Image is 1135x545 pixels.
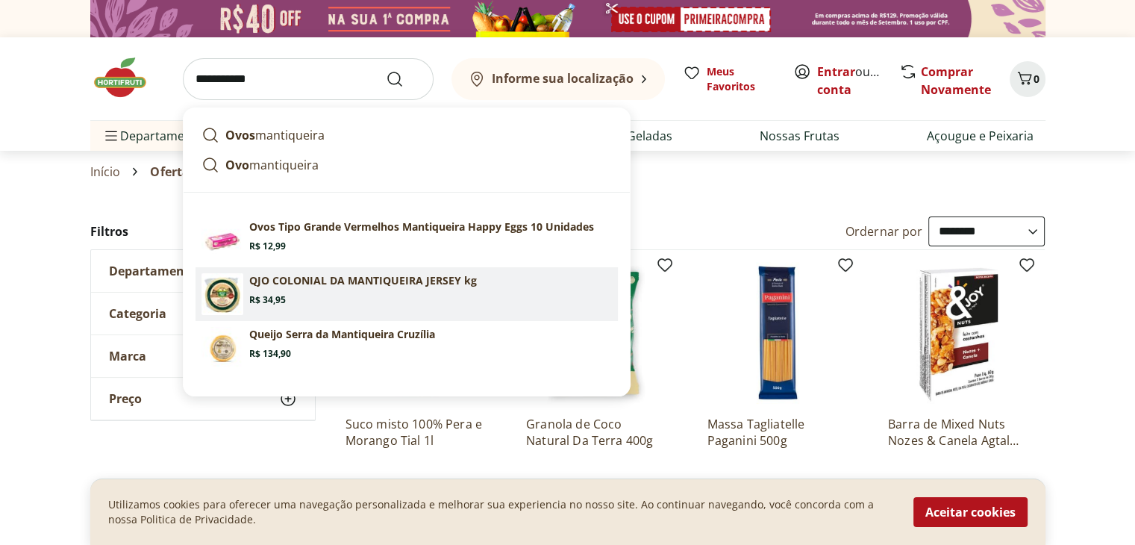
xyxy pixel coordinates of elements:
a: Entrar [817,63,855,80]
span: 0 [1034,72,1039,86]
h2: Filtros [90,217,316,246]
button: Carrinho [1010,61,1045,97]
button: Menu [102,118,120,154]
button: Submit Search [386,70,422,88]
a: Açougue e Peixaria [927,127,1034,145]
span: Ofertas de Mercearia [150,165,277,178]
a: Criar conta [817,63,899,98]
a: Ovos Tipo Grande Vermelhos Mantiqueira Happy Eggs 10 UnidadesOvos Tipo Grande Vermelhos Mantiquei... [196,214,618,267]
button: Informe sua localização [451,58,665,100]
img: Principal [201,327,243,369]
span: Preço [109,391,142,406]
span: Marca [109,349,146,364]
a: Barra de Mixed Nuts Nozes & Canela Agtal 60g [888,416,1030,449]
button: Marca [91,335,315,377]
span: R$ 12,99 [249,240,286,252]
span: Departamentos [102,118,210,154]
a: Granola de Coco Natural Da Terra 400g [526,416,668,449]
img: Hortifruti [90,55,165,100]
a: Ovosmantiqueira [196,120,618,150]
strong: Ovo [225,157,249,173]
b: Informe sua localização [492,70,634,87]
p: Utilizamos cookies para oferecer uma navegação personalizada e melhorar sua experiencia no nosso ... [108,497,895,527]
span: Departamento [109,264,197,278]
button: Preço [91,378,315,420]
a: Nossas Frutas [760,127,839,145]
span: ou [817,63,884,99]
a: Meus Favoritos [683,64,775,94]
span: Categoria [109,306,166,321]
img: Barra de Mixed Nuts Nozes & Canela Agtal 60g [888,262,1030,404]
button: Departamento [91,250,315,292]
input: search [183,58,434,100]
button: Categoria [91,293,315,334]
label: Ordernar por [845,223,923,240]
button: Aceitar cookies [913,497,1028,527]
a: Início [90,165,121,178]
span: R$ 14,99 [345,476,389,490]
img: Massa Tagliatelle Paganini 500g [707,262,848,404]
span: R$ 28,99 [526,476,569,490]
a: Massa Tagliatelle Paganini 500g [707,416,848,449]
p: mantiqueira [225,126,325,144]
strong: Ovos [225,127,255,143]
p: mantiqueira [225,156,319,174]
span: R$ 134,90 [249,348,291,360]
a: Suco misto 100% Pera e Morango Tial 1l [345,416,487,449]
span: Meus Favoritos [707,64,775,94]
span: R$ 34,95 [249,294,286,306]
span: R$ 16,99 [707,476,750,490]
p: Queijo Serra da Mantiqueira Cruzília [249,327,435,342]
a: Comprar Novamente [921,63,991,98]
p: QJO COLONIAL DA MANTIQUEIRA JERSEY kg [249,273,477,288]
a: Queijo Colonial da Mantiqueira JerseyQJO COLONIAL DA MANTIQUEIRA JERSEY kgR$ 34,95 [196,267,618,321]
a: Ovomantiqueira [196,150,618,180]
p: Ovos Tipo Grande Vermelhos Mantiqueira Happy Eggs 10 Unidades [249,219,594,234]
img: Ovos Tipo Grande Vermelhos Mantiqueira Happy Eggs 10 Unidades [201,219,243,261]
a: PrincipalQueijo Serra da Mantiqueira CruzíliaR$ 134,90 [196,321,618,375]
span: R$ 10,99 [888,476,931,490]
img: Queijo Colonial da Mantiqueira Jersey [201,273,243,315]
